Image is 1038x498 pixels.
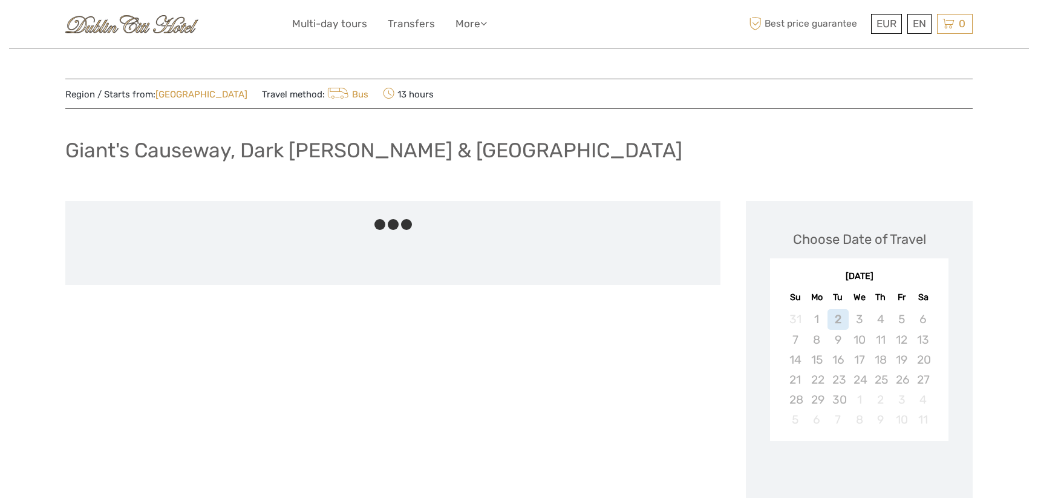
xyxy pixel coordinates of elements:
div: Not available Wednesday, September 10th, 2025 [849,330,870,350]
div: Not available Wednesday, October 8th, 2025 [849,410,870,430]
div: Not available Wednesday, September 24th, 2025 [849,370,870,390]
div: Not available Friday, September 26th, 2025 [891,370,912,390]
div: Not available Sunday, October 5th, 2025 [785,410,806,430]
div: Not available Saturday, September 13th, 2025 [912,330,933,350]
span: 0 [957,18,967,30]
div: Not available Tuesday, September 2nd, 2025 [827,309,849,329]
div: Not available Thursday, October 9th, 2025 [870,410,891,430]
div: Not available Sunday, September 28th, 2025 [785,390,806,410]
div: Fr [891,289,912,306]
div: Not available Saturday, September 27th, 2025 [912,370,933,390]
div: Not available Thursday, September 25th, 2025 [870,370,891,390]
span: Best price guarantee [746,14,868,34]
div: Not available Friday, September 5th, 2025 [891,309,912,329]
div: Not available Friday, October 10th, 2025 [891,410,912,430]
div: Not available Monday, September 22nd, 2025 [806,370,827,390]
div: Not available Monday, September 15th, 2025 [806,350,827,370]
div: Not available Tuesday, September 23rd, 2025 [827,370,849,390]
div: Not available Tuesday, September 30th, 2025 [827,390,849,410]
a: Bus [325,89,368,100]
div: Sa [912,289,933,306]
div: We [849,289,870,306]
img: 535-fefccfda-c370-4f83-b19b-b6a748315523_logo_small.jpg [65,15,198,33]
div: Not available Tuesday, September 16th, 2025 [827,350,849,370]
div: Not available Friday, September 19th, 2025 [891,350,912,370]
div: Not available Monday, September 1st, 2025 [806,309,827,329]
a: Multi-day tours [292,15,367,33]
div: Not available Thursday, September 4th, 2025 [870,309,891,329]
div: Not available Wednesday, September 17th, 2025 [849,350,870,370]
div: Mo [806,289,827,306]
div: Not available Monday, October 6th, 2025 [806,410,827,430]
div: Su [785,289,806,306]
div: Not available Monday, September 8th, 2025 [806,330,827,350]
span: EUR [876,18,896,30]
span: Travel method: [262,85,368,102]
div: Not available Saturday, October 11th, 2025 [912,410,933,430]
a: More [455,15,487,33]
div: Not available Friday, September 12th, 2025 [891,330,912,350]
div: Not available Wednesday, September 3rd, 2025 [849,309,870,329]
a: [GEOGRAPHIC_DATA] [155,89,247,100]
div: EN [907,14,932,34]
div: Th [870,289,891,306]
div: Not available Sunday, August 31st, 2025 [785,309,806,329]
div: Not available Saturday, September 6th, 2025 [912,309,933,329]
div: Not available Saturday, October 4th, 2025 [912,390,933,410]
div: Not available Thursday, September 18th, 2025 [870,350,891,370]
h1: Giant's Causeway, Dark [PERSON_NAME] & [GEOGRAPHIC_DATA] [65,138,682,163]
div: Not available Thursday, October 2nd, 2025 [870,390,891,410]
div: Not available Tuesday, October 7th, 2025 [827,410,849,430]
div: Choose Date of Travel [793,230,926,249]
div: month 2025-09 [774,309,944,430]
div: Tu [827,289,849,306]
div: Not available Saturday, September 20th, 2025 [912,350,933,370]
span: 13 hours [383,85,434,102]
div: Not available Sunday, September 21st, 2025 [785,370,806,390]
div: Not available Sunday, September 7th, 2025 [785,330,806,350]
div: Not available Sunday, September 14th, 2025 [785,350,806,370]
div: Not available Friday, October 3rd, 2025 [891,390,912,410]
div: Not available Wednesday, October 1st, 2025 [849,390,870,410]
div: Loading... [855,473,863,480]
div: Not available Monday, September 29th, 2025 [806,390,827,410]
span: Region / Starts from: [65,88,247,101]
div: Not available Tuesday, September 9th, 2025 [827,330,849,350]
div: [DATE] [770,270,948,283]
a: Transfers [388,15,435,33]
div: Not available Thursday, September 11th, 2025 [870,330,891,350]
